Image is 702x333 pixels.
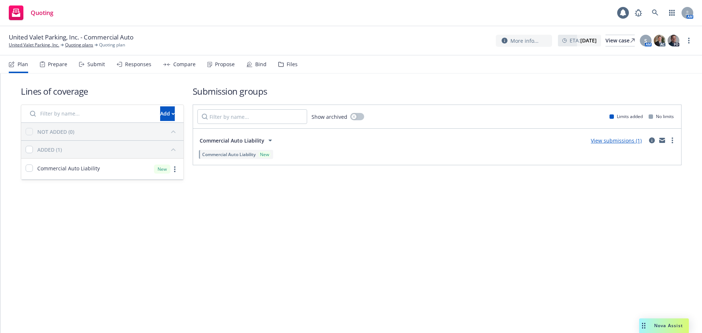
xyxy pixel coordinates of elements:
a: more [684,36,693,45]
a: Switch app [665,5,679,20]
span: Commercial Auto Liability [37,164,100,172]
button: ADDED (1) [37,144,179,155]
div: Files [287,61,298,67]
input: Filter by name... [197,109,307,124]
span: Commercial Auto Liability [202,151,256,158]
div: Bind [255,61,267,67]
div: NOT ADDED (0) [37,128,74,136]
input: Filter by name... [26,106,156,121]
div: ADDED (1) [37,146,62,154]
a: Quoting plans [65,42,93,48]
span: More info... [510,37,539,45]
div: Drag to move [639,318,648,333]
div: New [154,164,170,174]
span: Commercial Auto Liability [200,137,264,144]
div: Prepare [48,61,67,67]
button: NOT ADDED (0) [37,126,179,137]
span: Show archived [312,113,347,121]
img: photo [654,35,665,46]
span: S [644,37,647,45]
a: Quoting [6,3,56,23]
a: Search [648,5,663,20]
button: Commercial Auto Liability [197,133,277,148]
div: Propose [215,61,235,67]
button: More info... [496,35,552,47]
div: Add [160,107,175,121]
a: more [668,136,677,145]
div: No limits [649,113,674,120]
a: circleInformation [648,136,656,145]
span: Nova Assist [654,322,683,329]
a: mail [658,136,667,145]
strong: [DATE] [580,37,597,44]
h1: Submission groups [193,85,682,97]
button: Add [160,106,175,121]
div: Limits added [609,113,643,120]
button: Nova Assist [639,318,689,333]
div: New [258,151,271,158]
span: Quoting [31,10,53,16]
h1: Lines of coverage [21,85,184,97]
a: Report a Bug [631,5,646,20]
a: View case [605,35,635,46]
div: Submit [87,61,105,67]
span: ETA : [570,37,597,44]
a: United Valet Parking, Inc. [9,42,59,48]
span: United Valet Parking, Inc. - Commercial Auto [9,33,133,42]
a: View submissions (1) [591,137,642,144]
img: photo [668,35,679,46]
div: Responses [125,61,151,67]
a: more [170,165,179,174]
div: Compare [173,61,196,67]
div: Plan [18,61,28,67]
span: Quoting plan [99,42,125,48]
